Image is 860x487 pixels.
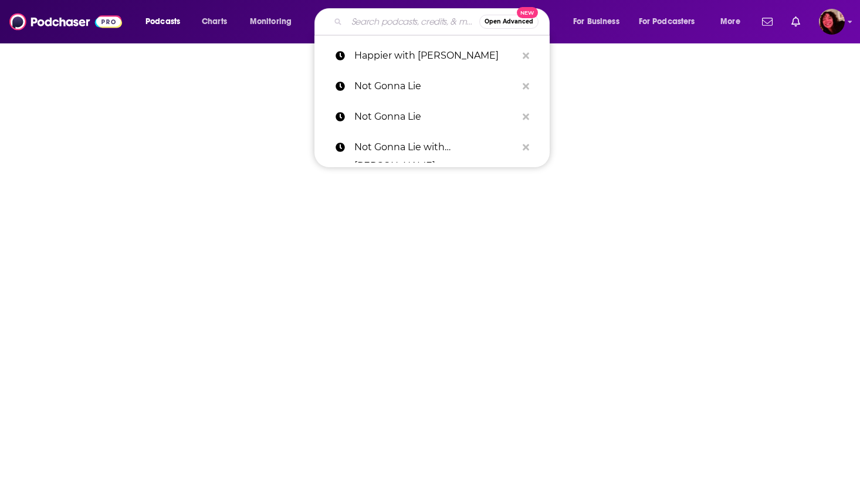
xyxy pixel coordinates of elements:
[712,12,755,31] button: open menu
[479,15,539,29] button: Open AdvancedNew
[250,13,292,30] span: Monitoring
[819,9,845,35] img: User Profile
[354,132,517,163] p: Not Gonna Lie with Kylie Kelcie
[202,13,227,30] span: Charts
[194,12,234,31] a: Charts
[787,12,805,32] a: Show notifications dropdown
[326,8,561,35] div: Search podcasts, credits, & more...
[565,12,634,31] button: open menu
[314,132,550,163] a: Not Gonna Lie with [PERSON_NAME]
[819,9,845,35] button: Show profile menu
[631,12,712,31] button: open menu
[354,71,517,102] p: Not Gonna Lie
[314,102,550,132] a: Not Gonna Lie
[517,7,538,18] span: New
[137,12,195,31] button: open menu
[757,12,777,32] a: Show notifications dropdown
[639,13,695,30] span: For Podcasters
[573,13,619,30] span: For Business
[9,11,122,33] img: Podchaser - Follow, Share and Rate Podcasts
[819,9,845,35] span: Logged in as Kathryn-Musilek
[720,13,740,30] span: More
[347,12,479,31] input: Search podcasts, credits, & more...
[354,40,517,71] p: Happier with Gretchen Rubin
[314,40,550,71] a: Happier with [PERSON_NAME]
[354,102,517,132] p: Not Gonna Lie
[314,71,550,102] a: Not Gonna Lie
[242,12,307,31] button: open menu
[485,19,533,25] span: Open Advanced
[145,13,180,30] span: Podcasts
